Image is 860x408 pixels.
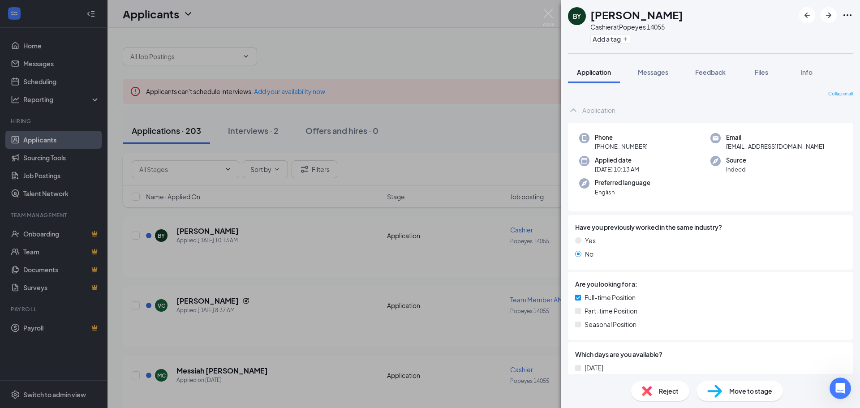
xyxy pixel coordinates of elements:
span: Are you looking for a: [575,279,637,289]
span: Have you previously worked in the same industry? [575,222,722,232]
span: Yes [585,236,596,245]
span: Collapse all [828,90,853,98]
span: [EMAIL_ADDRESS][DOMAIN_NAME] [726,142,824,151]
iframe: Intercom live chat [830,378,851,399]
button: ArrowRight [821,7,837,23]
svg: Plus [623,36,628,42]
span: Messages [638,68,668,76]
span: Move to stage [729,386,772,396]
div: BY [573,12,581,21]
span: Preferred language [595,178,650,187]
span: Applied date [595,156,639,165]
svg: Ellipses [842,10,853,21]
span: [DATE] [585,363,603,373]
button: ArrowLeftNew [799,7,815,23]
svg: ArrowLeftNew [802,10,813,21]
span: Phone [595,133,648,142]
span: Seasonal Position [585,319,636,329]
span: [DATE] 10:13 AM [595,165,639,174]
span: Part-time Position [585,306,637,316]
div: Cashier at Popeyes 14055 [590,22,683,31]
span: Reject [659,386,679,396]
span: Full-time Position [585,292,636,302]
span: Which days are you available? [575,349,662,359]
span: Feedback [695,68,726,76]
span: Indeed [726,165,746,174]
span: Source [726,156,746,165]
span: [PHONE_NUMBER] [595,142,648,151]
h1: [PERSON_NAME] [590,7,683,22]
div: Application [582,106,615,115]
span: No [585,249,593,259]
span: Application [577,68,611,76]
svg: ArrowRight [823,10,834,21]
span: Files [755,68,768,76]
span: Email [726,133,824,142]
button: PlusAdd a tag [590,34,630,43]
span: English [595,188,650,197]
span: Info [800,68,813,76]
svg: ChevronUp [568,105,579,116]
